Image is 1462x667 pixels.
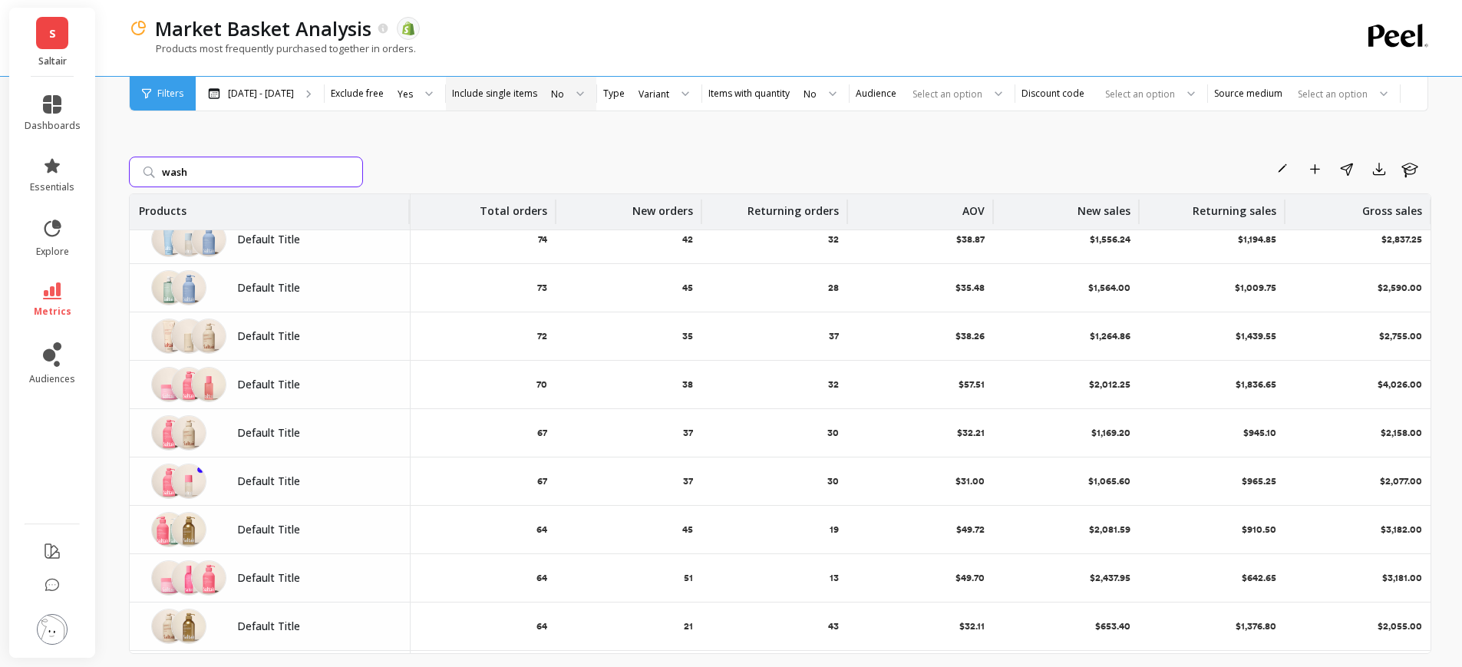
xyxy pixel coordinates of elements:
[536,572,547,584] p: 64
[151,464,186,499] img: 1-Pink-Beach_Body-Wash_Skin-Softening_Pump.jpg
[828,282,839,294] p: 28
[828,620,839,632] p: 43
[237,377,391,392] p: Default Title
[957,427,985,439] p: $32.21
[237,570,391,586] p: Default Title
[139,194,186,219] p: Products
[155,15,371,41] p: Market Basket Analysis
[682,330,693,342] p: 35
[828,378,839,391] p: 32
[171,464,206,499] img: 1-SLTR_PDP_SerumDeo_PinkBeach_ByrdieAward.jpg
[29,373,75,385] span: audiences
[191,560,226,596] img: 1-Pink-Beach_Body-Wash_Skin-Softening_Pump.jpg
[956,523,985,536] p: $49.72
[1381,427,1422,439] p: $2,158.00
[237,425,391,441] p: Default Title
[25,55,81,68] p: Saltair
[829,330,839,342] p: 37
[1380,475,1422,487] p: $2,077.00
[1236,620,1276,632] p: $1,376.80
[830,523,839,536] p: 19
[1091,427,1130,439] p: $1,169.20
[683,427,693,439] p: 37
[1088,475,1130,487] p: $1,065.60
[191,222,226,257] img: 1-Seascape_Body-Wash_Skin-Nourishing_Pump.jpg
[191,319,226,354] img: 1-SLTR_PDP_SaltWaterVanilla-BodyWash.jpg
[1078,194,1130,219] p: New sales
[157,88,183,100] span: Filters
[956,233,985,246] p: $38.87
[49,25,56,42] span: S
[171,609,206,644] img: 1-PDP_BodyWash-GoldenHour_Main_1.jpg
[955,282,985,294] p: $35.48
[151,609,186,644] img: 1-SLTR_PDP_SaltWaterVanilla-BodyWash.jpg
[151,270,186,305] img: 1-SLTR_PDP_HABodySerum_a30150bf-68b9-44e6-b13b-95602bfa2615.jpg
[1381,523,1422,536] p: $3,182.00
[959,378,985,391] p: $57.51
[536,378,547,391] p: 70
[1379,330,1422,342] p: $2,755.00
[748,194,839,219] p: Returning orders
[682,233,693,246] p: 42
[537,330,547,342] p: 72
[682,282,693,294] p: 45
[603,88,625,100] label: Type
[480,194,547,219] p: Total orders
[536,620,547,632] p: 64
[191,367,226,402] img: 1-Pink-Beach_Body-Oil_Nourishing_Cap_cd639eff-7975-4793-b31a-e3953120e65f.jpg
[171,512,206,547] img: 1-PDP_BodyWash-GoldenHour_Main_1.jpg
[1090,572,1130,584] p: $2,437.95
[237,522,391,537] p: Default Title
[129,41,416,55] p: Products most frequently purchased together in orders.
[536,523,547,536] p: 64
[237,280,391,296] p: Default Title
[1382,572,1422,584] p: $3,181.00
[30,181,74,193] span: essentials
[151,319,186,354] img: 1-SLTR_PDP_BodyLotion-Tube_SaltWaterVanilla_8227ef5e-0bb9-49de-83ee-f7be0e5f2eb8.jpg
[237,619,391,634] p: Default Title
[1095,620,1130,632] p: $653.40
[1235,282,1276,294] p: $1,009.75
[962,194,985,219] p: AOV
[828,233,839,246] p: 32
[1243,427,1276,439] p: $945.10
[151,415,186,451] img: 1-Pink-Beach_Body-Wash_Skin-Softening_Pump.jpg
[1090,330,1130,342] p: $1,264.86
[684,572,693,584] p: 51
[1378,620,1422,632] p: $2,055.00
[1088,282,1130,294] p: $1,564.00
[1238,233,1276,246] p: $1,194.85
[639,87,669,101] div: Variant
[538,233,547,246] p: 74
[537,427,547,439] p: 67
[401,21,415,35] img: api.shopify.svg
[959,620,985,632] p: $32.11
[537,475,547,487] p: 67
[151,367,186,402] img: 1-SLTR_PDP_BodyButter_PinkBeach.jpg
[551,87,564,101] div: No
[171,367,206,402] img: 1-Pink-Beach_Body-Wash_Skin-Softening_Pump.jpg
[1362,194,1422,219] p: Gross sales
[171,319,206,354] img: 1-SLTR_PDP_Skincare-Deo_SaltWaterVanilla_Case.jpg
[830,572,839,584] p: 13
[171,415,206,451] img: 1-SLTR_PDP_SaltWaterVanilla-BodyWash.jpg
[171,222,206,257] img: 1-SLTR_PDP_SerumDeo_Seascape_ByrdieAward.jpg
[955,475,985,487] p: $31.00
[1090,233,1130,246] p: $1,556.24
[1242,523,1276,536] p: $910.50
[683,475,693,487] p: 37
[827,427,839,439] p: 30
[151,560,186,596] img: 1-SLTR_PDP_BodyButter_PinkBeach.jpg
[684,620,693,632] p: 21
[708,88,790,100] label: Items with quantity
[171,270,206,305] img: 1-Seascape_Body-Wash_Skin-Nourishing_Pump.jpg
[1089,523,1130,536] p: $2,081.59
[955,572,985,584] p: $49.70
[129,19,147,38] img: header icon
[955,330,985,342] p: $38.26
[151,222,186,257] img: 1-SLTR_PDP_BodyLotion-Tube_Seascape.jpg
[237,474,391,489] p: Default Title
[171,560,206,596] img: 1-SLTR_PDP_BodyMist_PinkBeach_CapOn.jpg
[1236,330,1276,342] p: $1,439.55
[452,88,537,100] label: Include single items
